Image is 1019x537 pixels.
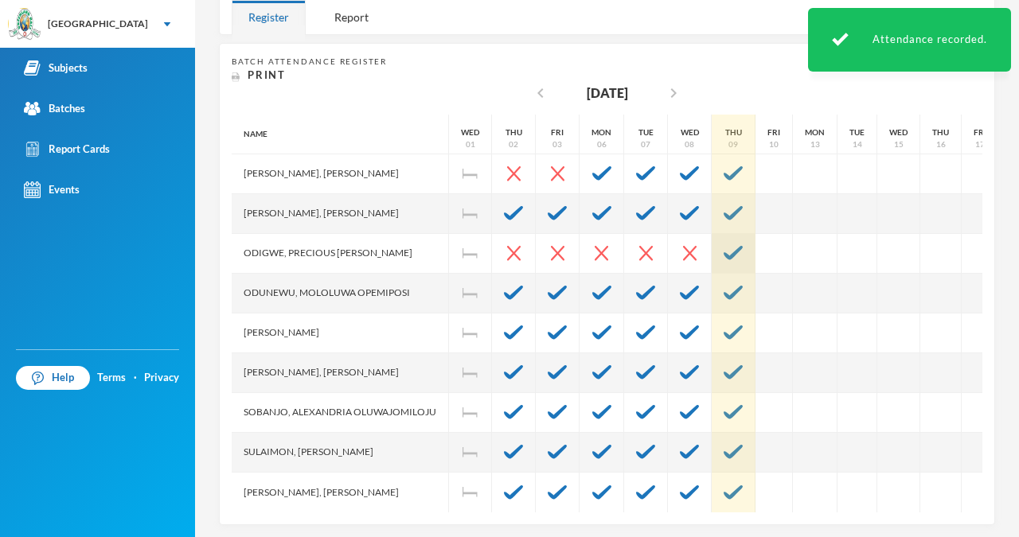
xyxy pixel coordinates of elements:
div: [PERSON_NAME], [PERSON_NAME] [232,473,449,512]
div: [PERSON_NAME], [PERSON_NAME] [232,194,449,234]
div: Independence Day [449,234,492,274]
div: Independence Day [449,274,492,313]
div: [PERSON_NAME], [PERSON_NAME] [232,154,449,194]
div: Independence Day [449,473,492,512]
div: Wed [681,126,699,138]
div: Fri [551,126,564,138]
div: Wed [889,126,908,138]
div: 03 [552,138,562,150]
div: · [134,370,137,386]
div: 06 [597,138,607,150]
div: Independence Day [449,194,492,234]
div: 02 [509,138,518,150]
div: Sobanjo, Alexandria Oluwajomiloju [232,393,449,433]
div: Thu [506,126,522,138]
div: Fri [974,126,986,138]
div: Thu [725,126,742,138]
div: Attendance recorded. [808,8,1011,72]
span: Batch Attendance Register [232,56,387,66]
a: Terms [97,370,126,386]
span: Print [248,68,286,81]
i: chevron_left [531,84,550,103]
div: Independence Day [449,154,492,194]
div: Independence Day [449,313,492,353]
div: Thu [932,126,949,138]
a: Help [16,366,90,390]
div: 01 [466,138,475,150]
div: 08 [685,138,694,150]
div: Odigwe, Precious [PERSON_NAME] [232,234,449,274]
div: 16 [936,138,946,150]
img: logo [9,9,41,41]
div: [PERSON_NAME], [PERSON_NAME] [232,353,449,393]
div: Name [232,115,449,154]
div: Independence Day [449,353,492,393]
div: Tue [638,126,654,138]
div: Independence Day [449,433,492,473]
div: Sulaimon, [PERSON_NAME] [232,433,449,473]
div: 13 [810,138,820,150]
div: Independence Day [449,393,492,433]
div: 09 [728,138,738,150]
div: [DATE] [587,84,628,103]
div: [PERSON_NAME] [232,313,449,353]
div: Batches [24,100,85,117]
div: Subjects [24,60,88,76]
div: Mon [805,126,825,138]
div: Report Cards [24,141,110,158]
i: chevron_right [664,84,683,103]
div: [GEOGRAPHIC_DATA] [48,17,148,31]
a: Privacy [144,370,179,386]
div: 15 [894,138,904,150]
div: 14 [853,138,862,150]
div: Odunewu, Mololuwa Opemiposi [232,274,449,313]
div: 17 [975,138,985,150]
div: Wed [461,126,479,138]
div: 10 [769,138,779,150]
div: Mon [591,126,611,138]
div: 07 [641,138,650,150]
div: Tue [849,126,865,138]
div: Events [24,181,80,198]
div: Fri [767,126,780,138]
